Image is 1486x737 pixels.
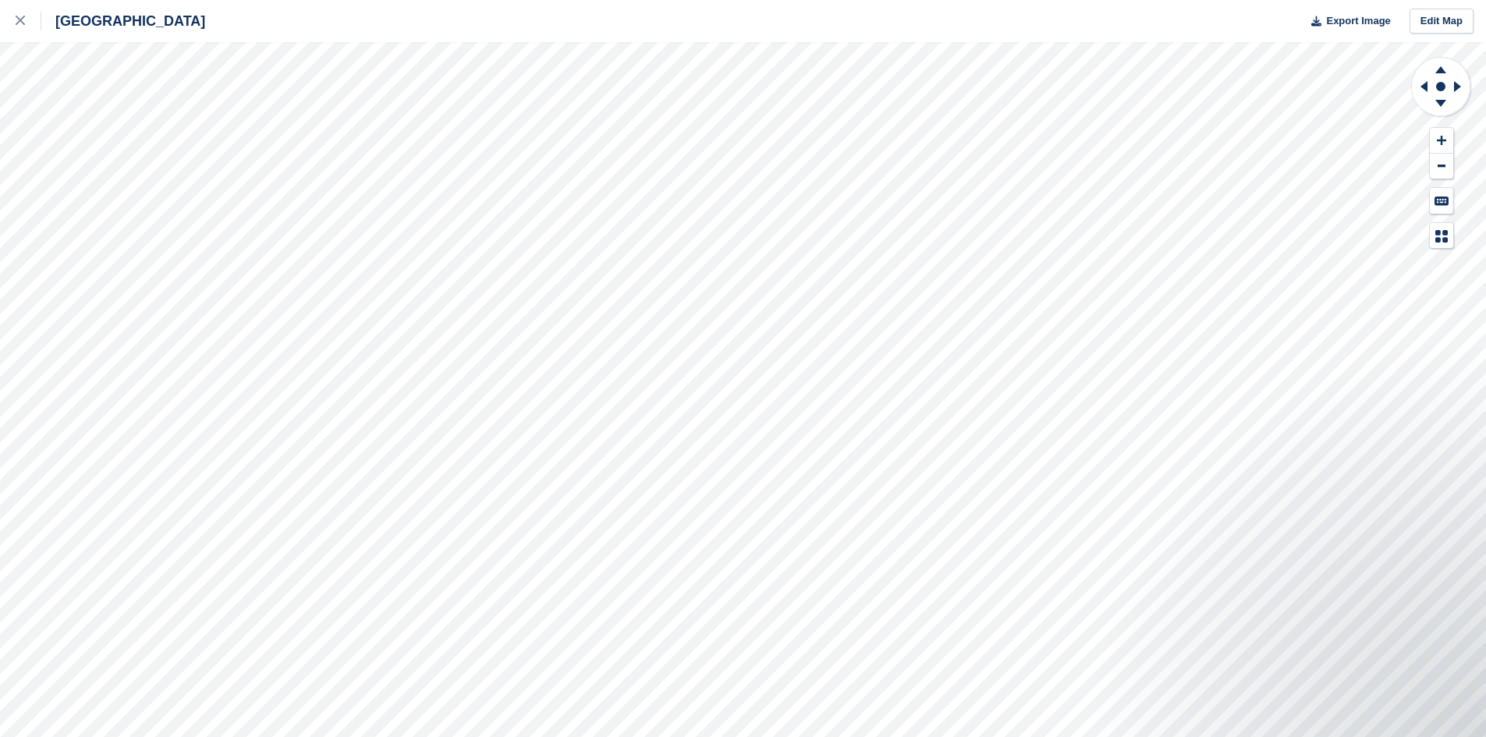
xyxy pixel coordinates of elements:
div: [GEOGRAPHIC_DATA] [41,12,205,30]
a: Edit Map [1410,9,1474,34]
button: Keyboard Shortcuts [1430,188,1453,214]
button: Export Image [1302,9,1391,34]
button: Map Legend [1430,223,1453,249]
button: Zoom In [1430,128,1453,154]
button: Zoom Out [1430,154,1453,179]
span: Export Image [1326,13,1390,29]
